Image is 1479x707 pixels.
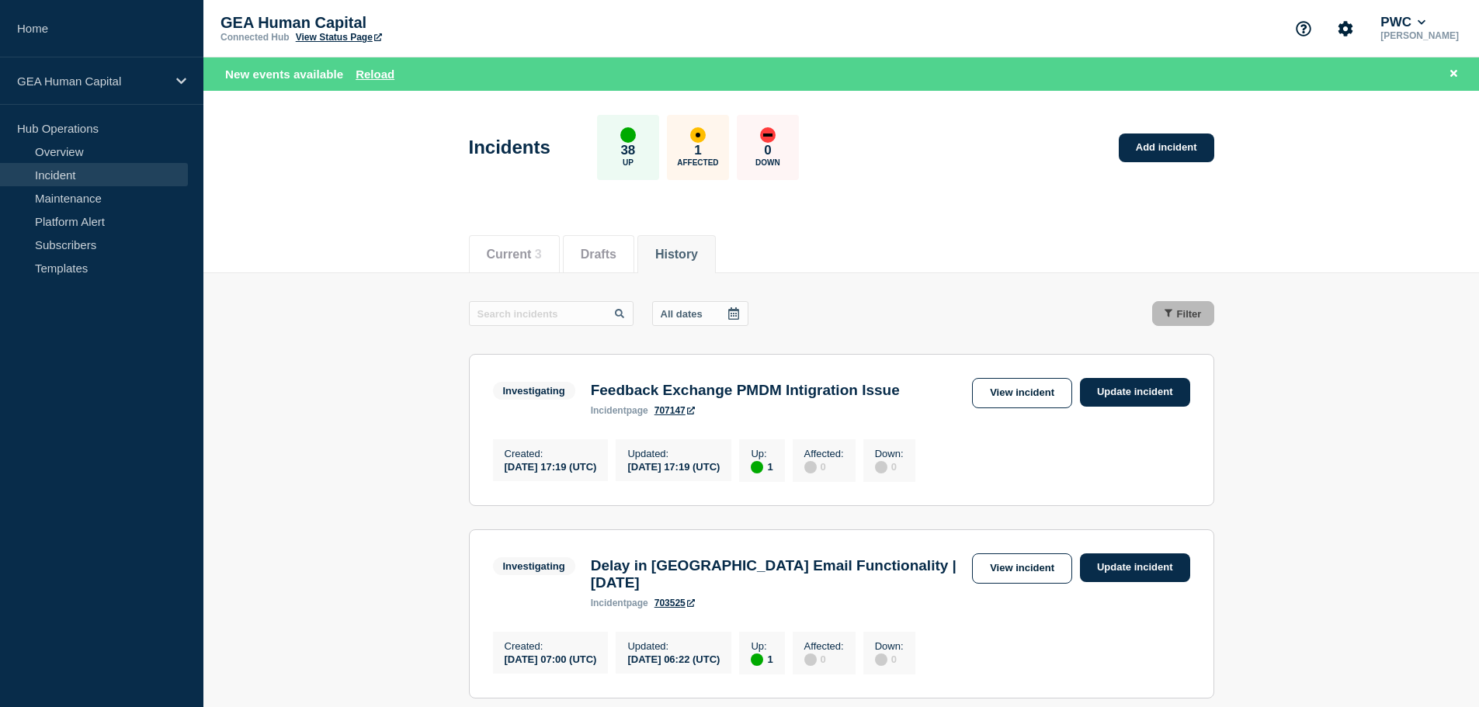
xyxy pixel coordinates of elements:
[623,158,634,167] p: Up
[1080,553,1190,582] a: Update incident
[469,301,634,326] input: Search incidents
[875,640,904,652] p: Down :
[1080,378,1190,407] a: Update incident
[505,640,597,652] p: Created :
[493,382,575,400] span: Investigating
[620,127,636,143] div: up
[804,652,844,666] div: 0
[591,405,648,416] p: page
[591,405,627,416] span: incident
[505,652,597,665] div: [DATE] 07:00 (UTC)
[487,248,542,262] button: Current 3
[654,598,695,608] a: 703525
[627,640,720,652] p: Updated :
[17,75,166,88] p: GEA Human Capital
[661,308,703,320] p: All dates
[627,459,720,473] div: [DATE] 17:19 (UTC)
[356,68,394,81] button: Reload
[1377,30,1462,41] p: [PERSON_NAME]
[591,598,648,608] p: page
[591,382,900,399] h3: Feedback Exchange PMDM Intigration Issue
[760,127,776,143] div: down
[505,459,597,473] div: [DATE] 17:19 (UTC)
[591,598,627,608] span: incident
[804,459,844,473] div: 0
[751,652,772,666] div: 1
[1329,12,1362,45] button: Account settings
[755,158,780,167] p: Down
[751,461,763,473] div: up
[1152,301,1214,326] button: Filter
[804,448,844,459] p: Affected :
[875,653,887,666] div: disabled
[1287,12,1320,45] button: Support
[220,14,531,32] p: GEA Human Capital
[804,461,817,473] div: disabled
[652,301,748,326] button: All dates
[1177,308,1202,320] span: Filter
[627,652,720,665] div: [DATE] 06:22 (UTC)
[804,653,817,666] div: disabled
[535,248,542,261] span: 3
[972,553,1072,584] a: View incident
[751,459,772,473] div: 1
[764,143,771,158] p: 0
[581,248,616,262] button: Drafts
[493,557,575,575] span: Investigating
[875,459,904,473] div: 0
[469,137,550,158] h1: Incidents
[694,143,701,158] p: 1
[505,448,597,459] p: Created :
[751,653,763,666] div: up
[655,248,698,262] button: History
[690,127,706,143] div: affected
[972,378,1072,408] a: View incident
[225,68,343,81] span: New events available
[620,143,635,158] p: 38
[627,448,720,459] p: Updated :
[804,640,844,652] p: Affected :
[1377,15,1429,30] button: PWC
[220,32,290,43] p: Connected Hub
[677,158,718,167] p: Affected
[751,448,772,459] p: Up :
[875,461,887,473] div: disabled
[296,32,382,43] a: View Status Page
[591,557,964,591] h3: Delay in [GEOGRAPHIC_DATA] Email Functionality | [DATE]
[654,405,695,416] a: 707147
[875,652,904,666] div: 0
[875,448,904,459] p: Down :
[751,640,772,652] p: Up :
[1119,133,1214,162] a: Add incident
